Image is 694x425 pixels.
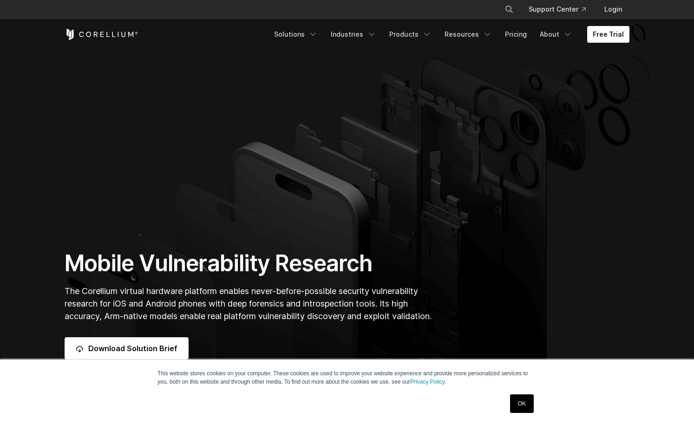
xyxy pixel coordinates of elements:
[521,1,593,18] a: Support Center
[268,26,323,43] a: Solutions
[493,1,629,18] div: Navigation Menu
[384,26,437,43] a: Products
[65,337,189,360] a: Download Solution Brief
[268,26,629,43] div: Navigation Menu
[325,26,382,43] a: Industries
[88,343,177,354] span: Download Solution Brief
[534,26,578,43] a: About
[597,1,629,18] a: Login
[439,26,498,43] a: Resources
[410,379,446,385] a: Privacy Policy.
[587,26,629,43] a: Free Trial
[499,26,532,43] a: Pricing
[510,394,534,413] a: OK
[65,249,435,277] h1: Mobile Vulnerability Research
[65,29,138,40] a: Corellium Home
[65,286,432,321] span: The Corellium virtual hardware platform enables never-before-possible security vulnerability rese...
[157,369,537,386] p: This website stores cookies on your computer. These cookies are used to improve your website expe...
[501,1,517,18] button: Search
